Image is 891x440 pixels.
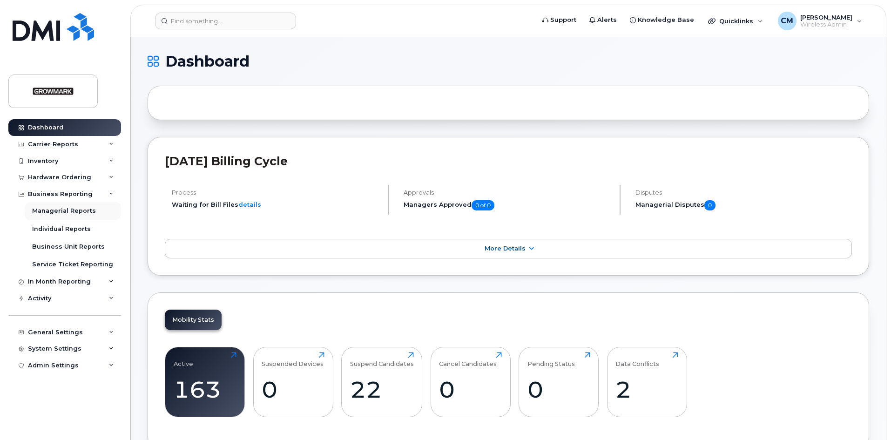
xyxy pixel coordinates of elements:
[404,200,612,210] h5: Managers Approved
[635,200,852,210] h5: Managerial Disputes
[350,352,414,367] div: Suspend Candidates
[615,376,678,403] div: 2
[350,352,414,412] a: Suspend Candidates22
[174,376,236,403] div: 163
[262,352,324,412] a: Suspended Devices0
[527,352,590,412] a: Pending Status0
[472,200,494,210] span: 0 of 0
[615,352,659,367] div: Data Conflicts
[172,200,380,209] li: Waiting for Bill Files
[615,352,678,412] a: Data Conflicts2
[262,376,324,403] div: 0
[527,352,575,367] div: Pending Status
[172,189,380,196] h4: Process
[165,154,852,168] h2: [DATE] Billing Cycle
[404,189,612,196] h4: Approvals
[350,376,414,403] div: 22
[165,54,250,68] span: Dashboard
[262,352,324,367] div: Suspended Devices
[485,245,526,252] span: More Details
[174,352,236,412] a: Active163
[439,352,497,367] div: Cancel Candidates
[527,376,590,403] div: 0
[174,352,193,367] div: Active
[439,376,502,403] div: 0
[704,200,715,210] span: 0
[635,189,852,196] h4: Disputes
[439,352,502,412] a: Cancel Candidates0
[238,201,261,208] a: details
